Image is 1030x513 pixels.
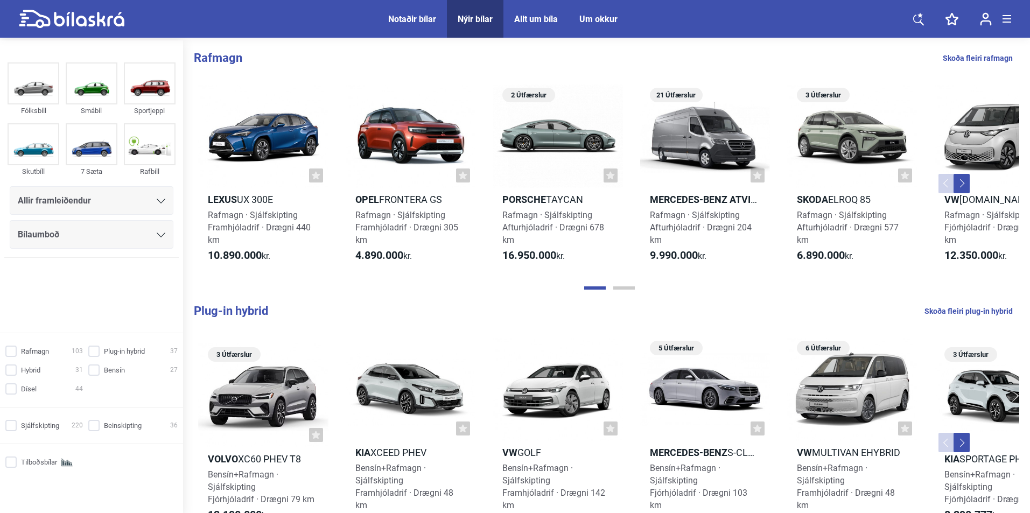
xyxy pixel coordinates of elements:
[346,446,476,459] h2: XCeed PHEV
[346,84,476,272] a: OpelFrontera GSRafmagn · SjálfskiptingFramhjóladrif · Drægni 305 km4.890.000kr.
[388,14,436,24] a: Notaðir bílar
[502,447,517,458] b: VW
[21,346,49,357] span: Rafmagn
[950,347,992,362] span: 3 Útfærslur
[944,453,959,465] b: Kia
[21,420,59,431] span: Sjálfskipting
[980,12,992,26] img: user-login.svg
[21,383,37,395] span: Dísel
[170,364,178,376] span: 27
[208,249,270,262] span: kr.
[104,346,145,357] span: Plug-in hybrid
[655,88,697,102] span: 21 Útfærslur
[650,249,698,262] b: 9.990.000
[502,249,565,262] span: kr.
[938,433,955,452] button: Previous
[72,346,83,357] span: 103
[802,341,844,355] span: 6 Útfærslur
[8,165,59,178] div: Skutbíll
[514,14,558,24] a: Allt um bíla
[787,446,917,459] h2: Multivan eHybrid
[493,193,623,206] h2: Taycan
[640,446,770,459] h2: S-Class 580e 4MATIC
[502,194,546,205] b: Porsche
[194,304,268,318] b: Plug-in hybrid
[355,194,379,205] b: Opel
[198,453,328,465] h2: XC60 PHEV T8
[650,194,797,205] b: Mercedes-Benz Atvinnubílar
[75,364,83,376] span: 31
[655,341,697,355] span: 5 Útfærslur
[502,249,556,262] b: 16.950.000
[208,194,237,205] b: Lexus
[650,249,706,262] span: kr.
[208,210,311,245] span: Rafmagn · Sjálfskipting Framhjóladrif · Drægni 440 km
[944,194,959,205] b: VW
[8,104,59,117] div: Fólksbíll
[18,193,91,208] span: Allir framleiðendur
[640,84,770,272] a: 21 ÚtfærslurMercedes-Benz AtvinnubílareSprinter 314 56kWh millilangurRafmagn · SjálfskiptingAftur...
[75,383,83,395] span: 44
[355,249,403,262] b: 4.890.000
[650,210,752,245] span: Rafmagn · Sjálfskipting Afturhjóladrif · Drægni 204 km
[18,227,59,242] span: Bílaumboð
[104,364,125,376] span: Bensín
[944,249,998,262] b: 12.350.000
[21,364,40,376] span: Hybrid
[954,433,970,452] button: Next
[21,456,57,468] span: Tilboðsbílar
[124,104,176,117] div: Sportjeppi
[208,469,314,504] span: Bensín+Rafmagn · Sjálfskipting Fjórhjóladrif · Drægni 79 km
[213,347,255,362] span: 3 Útfærslur
[66,165,117,178] div: 7 Sæta
[66,104,117,117] div: Smábíl
[650,463,747,510] span: Bensín+Rafmagn · Sjálfskipting Fjórhjóladrif · Drægni 103 km
[355,447,370,458] b: Kia
[346,193,476,206] h2: Frontera GS
[938,174,955,193] button: Previous
[355,463,453,510] span: Bensín+Rafmagn · Sjálfskipting Framhjóladrif · Drægni 48 km
[170,420,178,431] span: 36
[170,346,178,357] span: 37
[584,286,606,290] button: Page 1
[355,249,412,262] span: kr.
[194,51,242,65] b: Rafmagn
[797,463,895,510] span: Bensín+Rafmagn · Sjálfskipting Framhjóladrif · Drægni 48 km
[208,453,238,465] b: Volvo
[493,84,623,272] a: 2 ÚtfærslurPorscheTaycanRafmagn · SjálfskiptingAfturhjóladrif · Drægni 678 km16.950.000kr.
[924,304,1013,318] a: Skoða fleiri plug-in hybrid
[493,446,623,459] h2: Golf
[797,249,845,262] b: 6.890.000
[613,286,635,290] button: Page 2
[355,210,458,245] span: Rafmagn · Sjálfskipting Framhjóladrif · Drægni 305 km
[944,249,1007,262] span: kr.
[579,14,618,24] a: Um okkur
[198,84,328,272] a: LexusUX 300eRafmagn · SjálfskiptingFramhjóladrif · Drægni 440 km10.890.000kr.
[508,88,550,102] span: 2 Útfærslur
[943,51,1013,65] a: Skoða fleiri rafmagn
[787,193,917,206] h2: Elroq 85
[502,210,604,245] span: Rafmagn · Sjálfskipting Afturhjóladrif · Drægni 678 km
[104,420,142,431] span: Beinskipting
[797,210,899,245] span: Rafmagn · Sjálfskipting Afturhjóladrif · Drægni 577 km
[458,14,493,24] a: Nýir bílar
[208,249,262,262] b: 10.890.000
[787,84,917,272] a: 3 ÚtfærslurSkodaElroq 85Rafmagn · SjálfskiptingAfturhjóladrif · Drægni 577 km6.890.000kr.
[797,249,853,262] span: kr.
[502,463,605,510] span: Bensín+Rafmagn · Sjálfskipting Framhjóladrif · Drægni 142 km
[797,447,812,458] b: VW
[797,194,828,205] b: Skoda
[72,420,83,431] span: 220
[198,193,328,206] h2: UX 300e
[802,88,844,102] span: 3 Útfærslur
[954,174,970,193] button: Next
[640,193,770,206] h2: eSprinter 314 56kWh millilangur
[650,447,727,458] b: Mercedes-Benz
[124,165,176,178] div: Rafbíll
